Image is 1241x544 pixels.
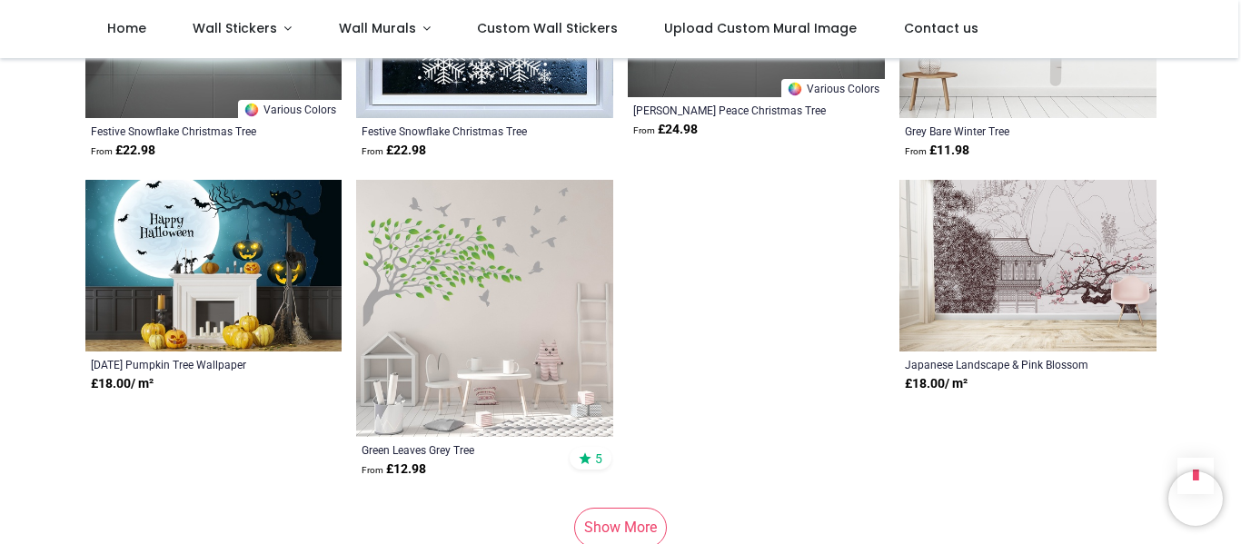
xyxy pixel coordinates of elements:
[905,357,1102,371] a: Japanese Landscape & Pink Blossom Tree Wallpaper
[238,100,342,118] a: Various Colors
[85,180,343,351] img: Happy Halloween Pumpkin Tree Wall Mural Wallpaper
[905,375,968,393] strong: £ 18.00 / m²
[243,102,260,118] img: Color Wheel
[595,450,602,467] span: 5
[362,460,426,479] strong: £ 12.98
[904,19,978,37] span: Contact us
[664,19,857,37] span: Upload Custom Mural Image
[356,180,613,437] img: Green Leaves Grey Tree Wall Sticker
[899,180,1157,351] img: Japanese Landscape & Pink Blossom Tree Wall Mural Wallpaper
[91,357,288,371] a: [DATE] Pumpkin Tree Wallpaper
[633,103,830,117] a: [PERSON_NAME] Peace Christmas Tree Quote Window Sticker
[91,146,113,156] span: From
[905,146,927,156] span: From
[107,19,146,37] span: Home
[781,79,885,97] a: Various Colors
[362,442,559,457] a: Green Leaves Grey Tree
[91,142,155,160] strong: £ 22.98
[91,375,154,393] strong: £ 18.00 / m²
[362,465,383,475] span: From
[1168,471,1223,526] iframe: Brevo live chat
[339,19,416,37] span: Wall Murals
[633,121,698,139] strong: £ 24.98
[362,146,383,156] span: From
[193,19,277,37] span: Wall Stickers
[477,19,618,37] span: Custom Wall Stickers
[362,124,559,138] a: Festive Snowflake Christmas Tree Frosted Window Sticker
[787,81,803,97] img: Color Wheel
[362,142,426,160] strong: £ 22.98
[633,125,655,135] span: From
[905,142,969,160] strong: £ 11.98
[91,124,288,138] a: Festive Snowflake Christmas Tree Window Sticker
[905,124,1102,138] a: Grey Bare Winter Tree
